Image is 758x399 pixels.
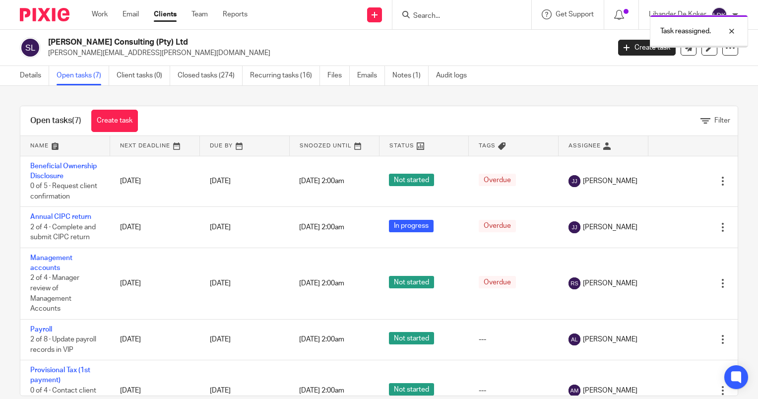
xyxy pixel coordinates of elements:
[711,7,727,23] img: svg%3E
[479,143,496,148] span: Tags
[30,116,81,126] h1: Open tasks
[300,143,352,148] span: Snoozed Until
[583,176,637,186] span: [PERSON_NAME]
[110,248,200,319] td: [DATE]
[299,224,344,231] span: [DATE] 2:00am
[210,280,231,287] span: [DATE]
[30,213,91,220] a: Annual CIPC return
[20,66,49,85] a: Details
[389,143,414,148] span: Status
[117,66,170,85] a: Client tasks (0)
[210,178,231,185] span: [DATE]
[20,37,41,58] img: svg%3E
[30,367,90,384] a: Provisional Tax (1st payment)
[110,319,200,360] td: [DATE]
[389,383,434,396] span: Not started
[479,386,549,396] div: ---
[568,175,580,187] img: svg%3E
[110,207,200,248] td: [DATE]
[223,9,248,19] a: Reports
[30,183,97,200] span: 0 of 5 · Request client confirmation
[568,221,580,233] img: svg%3E
[178,66,243,85] a: Closed tasks (274)
[30,163,97,180] a: Beneficial Ownership Disclosure
[30,326,52,333] a: Payroll
[389,332,434,344] span: Not started
[48,48,603,58] p: [PERSON_NAME][EMAIL_ADDRESS][PERSON_NAME][DOMAIN_NAME]
[123,9,139,19] a: Email
[299,178,344,185] span: [DATE] 2:00am
[210,336,231,343] span: [DATE]
[30,336,96,353] span: 2 of 8 · Update payroll records in VIP
[479,174,516,186] span: Overdue
[583,386,637,396] span: [PERSON_NAME]
[30,224,96,241] span: 2 of 4 · Complete and submit CIPC return
[57,66,109,85] a: Open tasks (7)
[568,277,580,289] img: svg%3E
[299,387,344,394] span: [DATE] 2:00am
[479,220,516,232] span: Overdue
[479,276,516,288] span: Overdue
[48,37,492,48] h2: [PERSON_NAME] Consulting (Pty) Ltd
[568,385,580,397] img: svg%3E
[299,280,344,287] span: [DATE] 2:00am
[91,110,138,132] a: Create task
[210,387,231,394] span: [DATE]
[436,66,474,85] a: Audit logs
[210,224,231,231] span: [DATE]
[714,117,730,124] span: Filter
[479,334,549,344] div: ---
[583,278,637,288] span: [PERSON_NAME]
[30,255,72,271] a: Management accounts
[299,336,344,343] span: [DATE] 2:00am
[92,9,108,19] a: Work
[110,156,200,207] td: [DATE]
[30,275,79,313] span: 2 of 4 · Manager review of Management Accounts
[72,117,81,125] span: (7)
[618,40,676,56] a: Create task
[389,276,434,288] span: Not started
[568,333,580,345] img: svg%3E
[357,66,385,85] a: Emails
[250,66,320,85] a: Recurring tasks (16)
[191,9,208,19] a: Team
[392,66,429,85] a: Notes (1)
[583,222,637,232] span: [PERSON_NAME]
[660,26,711,36] p: Task reassigned.
[389,174,434,186] span: Not started
[389,220,434,232] span: In progress
[20,8,69,21] img: Pixie
[154,9,177,19] a: Clients
[583,334,637,344] span: [PERSON_NAME]
[327,66,350,85] a: Files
